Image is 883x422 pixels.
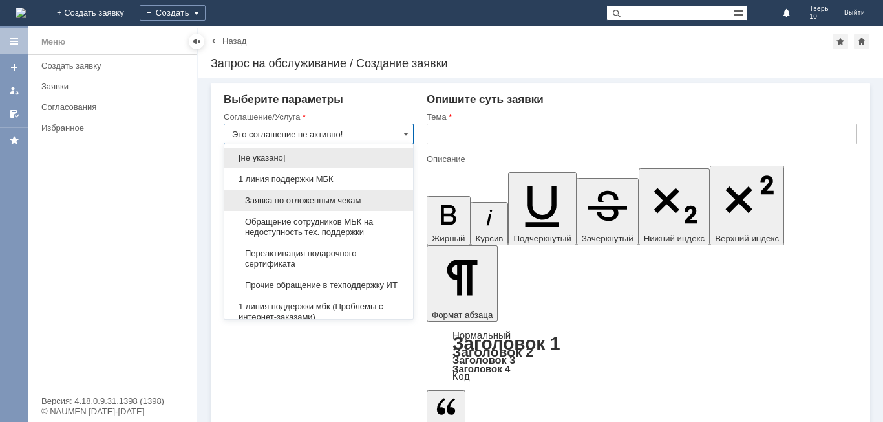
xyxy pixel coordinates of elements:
[41,123,175,133] div: Избранное
[582,234,633,243] span: Зачеркнутый
[222,36,246,46] a: Назад
[452,333,560,353] a: Заголовок 1
[427,113,855,121] div: Тема
[4,80,25,101] a: Мои заявки
[734,6,747,18] span: Расширенный поиск
[432,310,493,320] span: Формат абзаца
[140,5,206,21] div: Создать
[476,234,504,243] span: Курсив
[224,113,411,121] div: Соглашение/Услуга
[16,8,26,18] a: Перейти на домашнюю страницу
[710,166,784,245] button: Верхний индекс
[41,82,189,91] div: Заявки
[639,168,710,245] button: Нижний индекс
[427,331,857,381] div: Формат абзаца
[809,13,829,21] span: 10
[427,93,544,105] span: Опишите суть заявки
[644,234,705,243] span: Нижний индекс
[427,196,471,245] button: Жирный
[452,354,515,366] a: Заголовок 3
[41,34,65,50] div: Меню
[224,93,343,105] span: Выберите параметры
[232,302,405,322] span: 1 линия поддержки мбк (Проблемы с интернет-заказами)
[36,76,194,96] a: Заявки
[4,104,25,124] a: Мои согласования
[232,195,405,206] span: Заявка по отложенным чекам
[232,153,405,163] span: [не указано]
[452,371,470,383] a: Код
[508,172,576,245] button: Подчеркнутый
[36,97,194,117] a: Согласования
[232,249,405,269] span: Переактивация подарочного сертификата
[232,280,405,291] span: Прочие обращение в техподдержку ИТ
[452,363,510,374] a: Заголовок 4
[4,57,25,78] a: Создать заявку
[41,102,189,112] div: Согласования
[189,34,204,49] div: Скрыть меню
[452,344,533,359] a: Заголовок 2
[513,234,571,243] span: Подчеркнутый
[452,329,511,340] a: Нормальный
[41,407,184,416] div: © NAUMEN [DATE]-[DATE]
[16,8,26,18] img: logo
[432,234,465,243] span: Жирный
[577,178,639,245] button: Зачеркнутый
[41,397,184,405] div: Версия: 4.18.0.9.31.1398 (1398)
[854,34,869,49] div: Сделать домашней страницей
[232,174,405,184] span: 1 линия поддержки МБК
[36,56,194,76] a: Создать заявку
[427,155,855,163] div: Описание
[211,57,870,70] div: Запрос на обслуживание / Создание заявки
[833,34,848,49] div: Добавить в избранное
[232,217,405,238] span: Обращение сотрудников МБК на недоступность тех. поддержки
[427,245,498,322] button: Формат абзаца
[41,61,189,71] div: Создать заявку
[809,5,829,13] span: Тверь
[715,234,779,243] span: Верхний индекс
[471,202,509,245] button: Курсив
